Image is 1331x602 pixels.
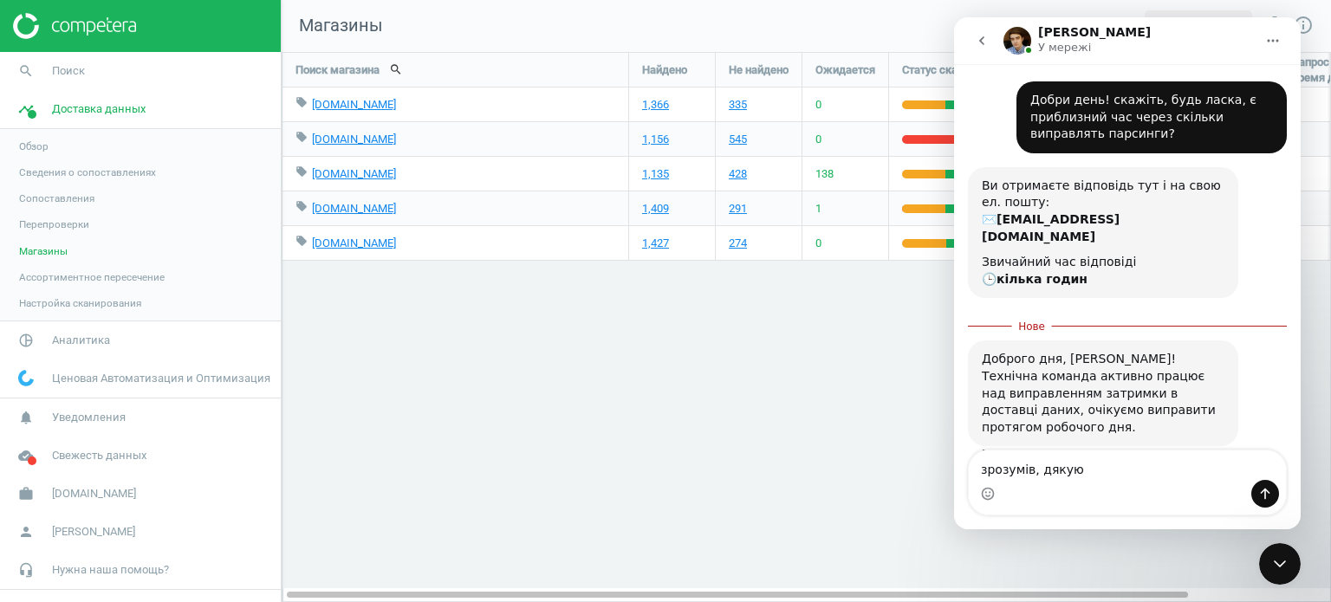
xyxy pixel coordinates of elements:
[380,55,412,84] button: search
[19,217,89,231] span: Перепроверки
[295,200,308,212] i: local_offer
[10,401,42,434] i: notifications
[52,562,169,578] span: Нужна наша помощь?
[1293,15,1314,37] a: info_outline
[815,201,821,217] span: 1
[295,165,308,178] i: local_offer
[642,166,669,182] a: 1,135
[10,515,42,548] i: person
[1145,10,1252,42] button: add_circle_outlineДобавить
[729,97,747,113] a: 335
[295,235,308,247] i: local_offer
[1264,15,1285,36] i: settings
[19,244,68,258] span: Магазины
[815,132,821,147] span: 0
[282,14,383,38] span: Магазины
[1256,7,1293,44] button: settings
[52,63,85,79] span: Поиск
[815,166,834,182] span: 138
[52,448,146,463] span: Свежесть данных
[729,236,747,251] a: 274
[19,270,165,284] span: Ассортиментное пересечение
[18,370,34,386] img: wGWNvw8QSZomAAAAABJRU5ErkJggg==
[295,96,308,108] i: local_offer
[10,439,42,472] i: cloud_done
[10,324,42,357] i: pie_chart_outlined
[10,553,42,586] i: headset_mic
[52,371,270,386] span: Ценовая Автоматизация и Оптимизация
[52,410,126,425] span: Уведомления
[312,202,396,215] a: [DOMAIN_NAME]
[729,132,747,147] a: 545
[729,62,789,78] span: Не найдено
[312,236,396,249] a: [DOMAIN_NAME]
[954,17,1301,529] iframe: Intercom live chat
[52,524,135,540] span: [PERSON_NAME]
[729,166,747,182] a: 428
[10,93,42,126] i: timeline
[815,62,875,78] span: Ожидается
[642,62,687,78] span: Найдено
[642,201,669,217] a: 1,409
[312,98,396,111] a: [DOMAIN_NAME]
[815,97,821,113] span: 0
[642,97,669,113] a: 1,366
[282,53,628,87] div: Поиск магазина
[19,165,156,179] span: Сведения о сопоставлениях
[13,13,136,39] img: ajHJNr6hYgQAAAAASUVORK5CYII=
[52,486,136,502] span: [DOMAIN_NAME]
[295,131,308,143] i: local_offer
[642,236,669,251] a: 1,427
[19,139,49,153] span: Обзор
[10,477,42,510] i: work
[52,101,146,117] span: Доставка данных
[19,296,141,310] span: Настройка сканирования
[19,191,94,205] span: Сопоставления
[312,167,396,180] a: [DOMAIN_NAME]
[312,133,396,146] a: [DOMAIN_NAME]
[1259,543,1301,585] iframe: Intercom live chat
[815,236,821,251] span: 0
[10,55,42,87] i: search
[902,62,1012,78] span: Статус сканирования
[52,333,110,348] span: Аналитика
[1293,15,1314,36] i: info_outline
[729,201,747,217] a: 291
[642,132,669,147] a: 1,156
